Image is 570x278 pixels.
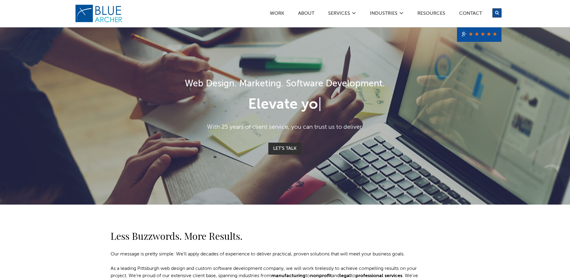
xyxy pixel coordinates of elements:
[111,77,459,91] h1: Web Design. Marketing. Software Development.
[318,97,322,112] span: |
[111,229,423,243] h2: Less Buzzwords. More Results.
[270,11,285,17] a: Work
[417,11,446,17] a: Resources
[111,251,423,258] p: Our message is pretty simple: We’ll apply decades of experience to deliver practical, proven solu...
[459,11,482,17] a: Contact
[328,11,350,17] a: SERVICES
[75,4,123,23] img: Blue Archer Logo
[298,11,315,17] a: ABOUT
[111,123,459,132] p: With 25 years of client service, you can trust us to deliver.
[268,143,301,155] a: Let's Talk
[370,11,398,17] a: Industries
[248,97,318,112] span: Elevate yo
